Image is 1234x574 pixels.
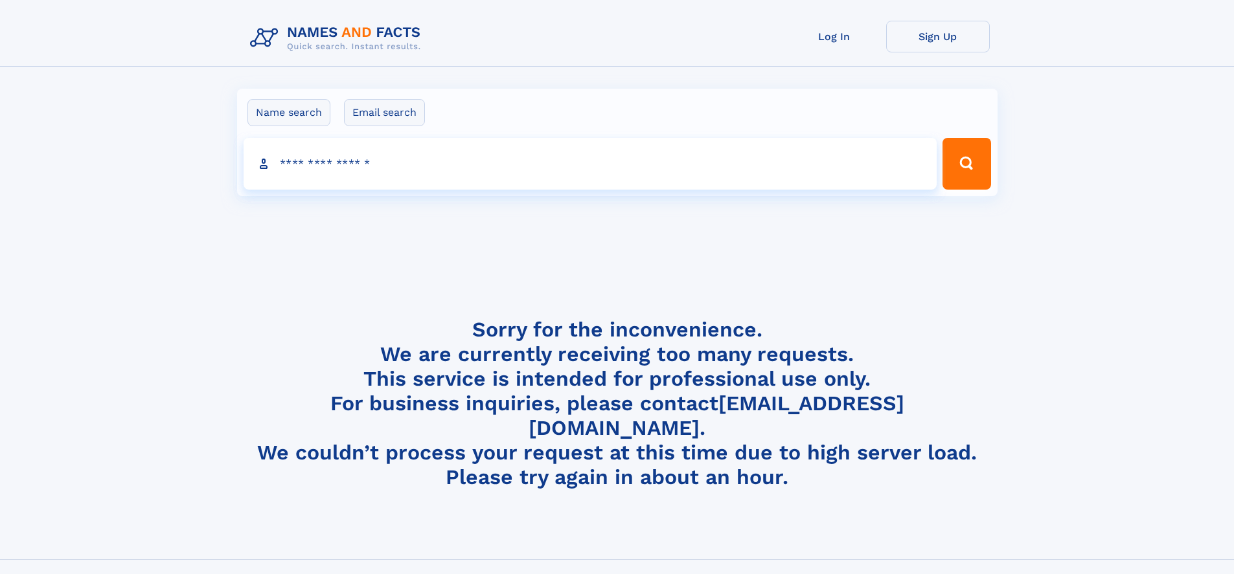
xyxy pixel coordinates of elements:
[344,99,425,126] label: Email search
[247,99,330,126] label: Name search
[245,21,431,56] img: Logo Names and Facts
[529,391,904,440] a: [EMAIL_ADDRESS][DOMAIN_NAME]
[783,21,886,52] a: Log In
[244,138,937,190] input: search input
[245,317,990,490] h4: Sorry for the inconvenience. We are currently receiving too many requests. This service is intend...
[886,21,990,52] a: Sign Up
[943,138,990,190] button: Search Button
